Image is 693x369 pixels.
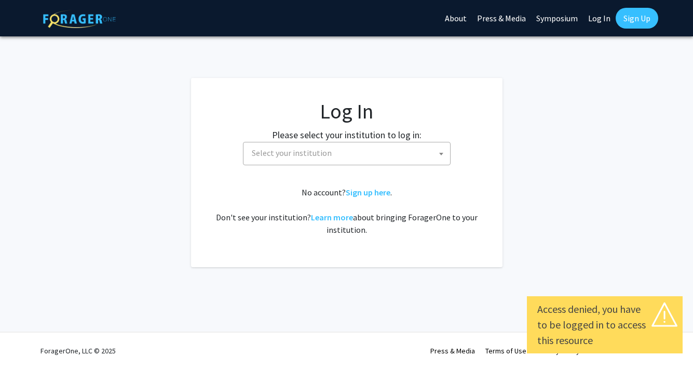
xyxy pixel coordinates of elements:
span: Select your institution [248,142,450,164]
a: Sign up here [346,187,390,197]
a: Learn more about bringing ForagerOne to your institution [311,212,353,222]
img: ForagerOne Logo [43,10,116,28]
div: ForagerOne, LLC © 2025 [40,333,116,369]
div: No account? . Don't see your institution? about bringing ForagerOne to your institution. [212,186,482,236]
span: Select your institution [243,142,451,165]
span: Select your institution [252,148,332,158]
label: Please select your institution to log in: [272,128,422,142]
a: Press & Media [430,346,475,355]
a: Terms of Use [485,346,526,355]
div: Access denied, you have to be logged in to access this resource [537,301,672,348]
h1: Log In [212,99,482,124]
a: Sign Up [616,8,658,29]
